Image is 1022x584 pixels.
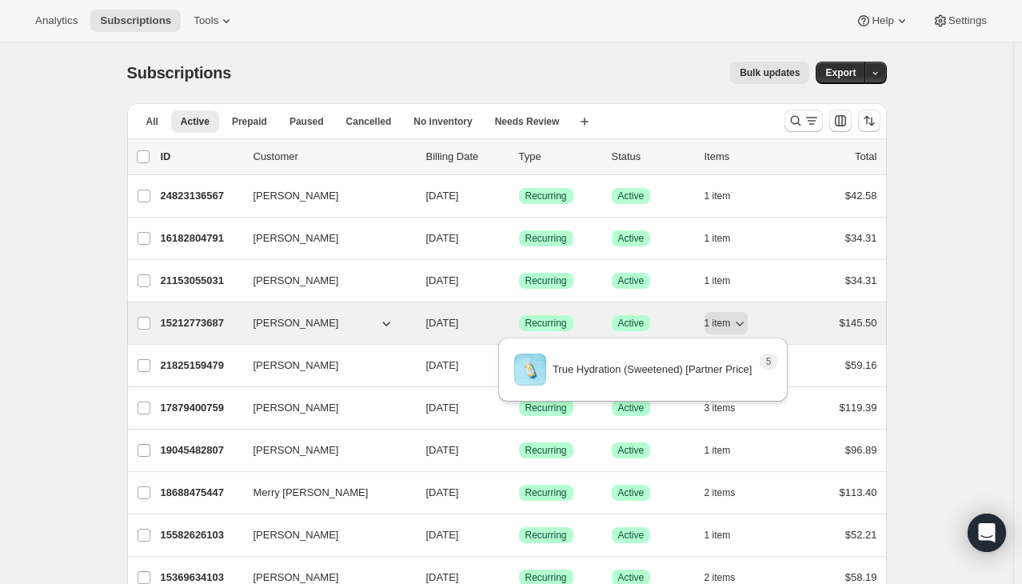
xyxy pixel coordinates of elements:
[858,110,880,132] button: Sort the results
[244,480,404,506] button: Merry [PERSON_NAME]
[816,62,865,84] button: Export
[426,274,459,286] span: [DATE]
[618,486,645,499] span: Active
[161,185,877,207] div: 24823136567[PERSON_NAME][DATE]SuccessRecurringSuccessActive1 item$42.58
[90,10,181,32] button: Subscriptions
[161,188,241,204] p: 24823136567
[705,524,749,546] button: 1 item
[705,444,731,457] span: 1 item
[254,273,339,289] span: [PERSON_NAME]
[161,315,241,331] p: 15212773687
[705,312,749,334] button: 1 item
[525,571,567,584] span: Recurring
[705,482,753,504] button: 2 items
[146,115,158,128] span: All
[161,149,241,165] p: ID
[161,524,877,546] div: 15582626103[PERSON_NAME][DATE]SuccessRecurringSuccessActive1 item$52.21
[254,442,339,458] span: [PERSON_NAME]
[829,110,852,132] button: Customize table column order and visibility
[161,442,241,458] p: 19045482807
[705,232,731,245] span: 1 item
[519,149,599,165] div: Type
[705,486,736,499] span: 2 items
[161,230,241,246] p: 16182804791
[840,402,877,414] span: $119.39
[161,482,877,504] div: 18688475447Merry [PERSON_NAME][DATE]SuccessRecurringSuccessActive2 items$113.40
[254,230,339,246] span: [PERSON_NAME]
[254,358,339,374] span: [PERSON_NAME]
[618,274,645,287] span: Active
[184,10,244,32] button: Tools
[525,274,567,287] span: Recurring
[525,190,567,202] span: Recurring
[244,183,404,209] button: [PERSON_NAME]
[845,232,877,244] span: $34.31
[232,115,267,128] span: Prepaid
[845,571,877,583] span: $58.19
[845,444,877,456] span: $96.89
[618,232,645,245] span: Active
[525,317,567,330] span: Recurring
[254,315,339,331] span: [PERSON_NAME]
[705,190,731,202] span: 1 item
[426,359,459,371] span: [DATE]
[525,529,567,542] span: Recurring
[705,149,784,165] div: Items
[161,527,241,543] p: 15582626103
[766,355,772,368] span: 5
[426,529,459,541] span: [DATE]
[289,115,324,128] span: Paused
[525,444,567,457] span: Recurring
[923,10,996,32] button: Settings
[845,529,877,541] span: $52.21
[968,514,1006,552] div: Open Intercom Messenger
[618,444,645,457] span: Active
[705,317,731,330] span: 1 item
[244,353,404,378] button: [PERSON_NAME]
[705,274,731,287] span: 1 item
[254,400,339,416] span: [PERSON_NAME]
[161,354,877,377] div: 21825159479[PERSON_NAME][DATE]SuccessRecurringSuccessActive1 item$59.16
[161,485,241,501] p: 18688475447
[244,438,404,463] button: [PERSON_NAME]
[845,274,877,286] span: $34.31
[572,110,597,133] button: Create new view
[825,66,856,79] span: Export
[426,571,459,583] span: [DATE]
[194,14,218,27] span: Tools
[872,14,893,27] span: Help
[705,185,749,207] button: 1 item
[244,395,404,421] button: [PERSON_NAME]
[35,14,78,27] span: Analytics
[26,10,87,32] button: Analytics
[426,444,459,456] span: [DATE]
[514,354,546,386] img: variant image
[948,14,987,27] span: Settings
[612,149,692,165] p: Status
[525,486,567,499] span: Recurring
[426,402,459,414] span: [DATE]
[495,115,560,128] span: Needs Review
[426,190,459,202] span: [DATE]
[426,486,459,498] span: [DATE]
[705,270,749,292] button: 1 item
[161,397,877,419] div: 17879400759[PERSON_NAME][DATE]SuccessRecurringSuccessActive3 items$119.39
[161,227,877,250] div: 16182804791[PERSON_NAME][DATE]SuccessRecurringSuccessActive1 item$34.31
[525,232,567,245] span: Recurring
[840,486,877,498] span: $113.40
[413,115,472,128] span: No inventory
[618,529,645,542] span: Active
[784,110,823,132] button: Search and filter results
[254,149,413,165] p: Customer
[161,270,877,292] div: 21153055031[PERSON_NAME][DATE]SuccessRecurringSuccessActive1 item$34.31
[254,527,339,543] span: [PERSON_NAME]
[244,310,404,336] button: [PERSON_NAME]
[840,317,877,329] span: $145.50
[244,522,404,548] button: [PERSON_NAME]
[705,439,749,462] button: 1 item
[730,62,809,84] button: Bulk updates
[705,529,731,542] span: 1 item
[855,149,876,165] p: Total
[846,10,919,32] button: Help
[181,115,210,128] span: Active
